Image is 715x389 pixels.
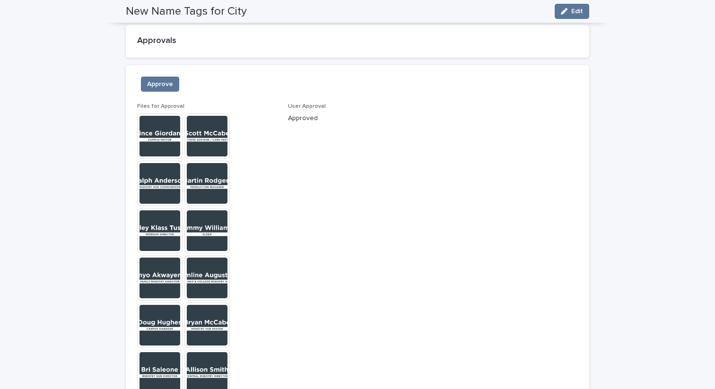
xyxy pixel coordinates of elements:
button: Approve [141,77,179,92]
span: User Approval [288,104,326,109]
button: Edit [555,4,589,19]
span: Edit [571,8,583,15]
p: Approved [288,113,427,123]
h2: Approvals [137,36,578,46]
h2: New Name Tags for City [126,5,247,18]
span: Files for Approval [137,104,184,109]
span: Approve [147,79,173,89]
